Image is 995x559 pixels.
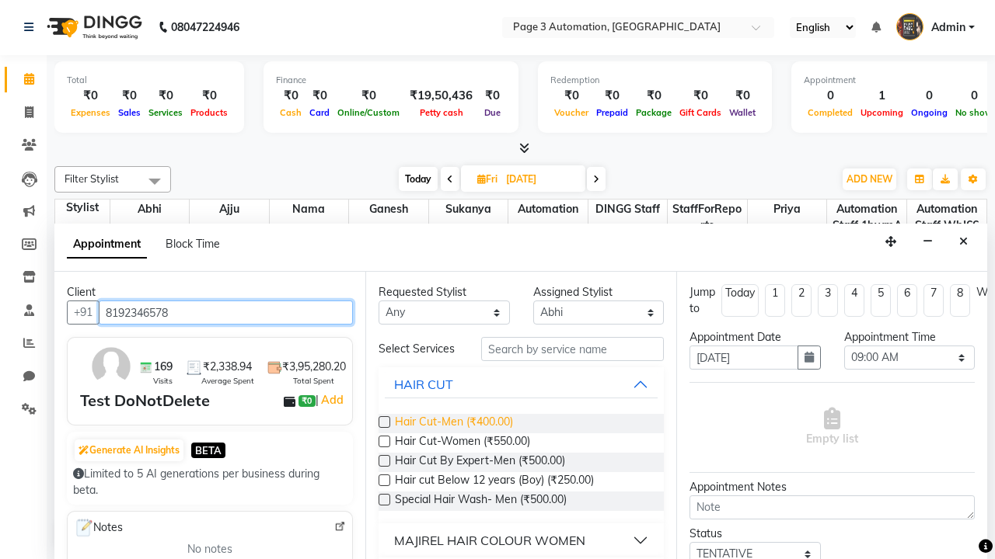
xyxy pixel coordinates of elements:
[395,491,567,511] span: Special Hair Wash- Men (₹500.00)
[394,531,585,550] div: MAJIREL HAIR COLOUR WOMEN
[187,87,232,105] div: ₹0
[191,443,225,457] span: BETA
[73,466,347,498] div: Limited to 5 AI generations per business during beta.
[896,13,923,40] img: Admin
[592,87,632,105] div: ₹0
[765,284,785,317] li: 1
[931,19,965,36] span: Admin
[394,375,453,394] div: HAIR CUT
[508,200,588,219] span: Automation
[67,231,147,259] span: Appointment
[298,395,315,408] span: ₹0
[395,414,513,433] span: Hair Cut-Men (₹400.00)
[403,87,479,105] div: ₹19,50,436
[154,359,173,375] span: 169
[857,87,907,105] div: 1
[690,284,715,317] div: Jump to
[316,391,346,409] span: |
[187,107,232,118] span: Products
[67,74,232,87] div: Total
[55,200,110,216] div: Stylist
[67,284,353,300] div: Client
[276,107,305,118] span: Cash
[473,173,501,185] span: Fri
[89,344,134,389] img: avatar
[818,284,838,317] li: 3
[806,408,858,447] span: Empty list
[871,284,891,317] li: 5
[950,284,970,317] li: 8
[748,200,827,219] span: Priya
[367,341,470,357] div: Select Services
[416,107,467,118] span: Petty cash
[804,87,857,105] div: 0
[907,87,951,105] div: 0
[844,284,864,317] li: 4
[923,284,944,317] li: 7
[690,345,798,370] input: yyyy-mm-dd
[395,472,594,491] span: Hair cut Below 12 years (Boy) (₹250.00)
[74,518,123,538] span: Notes
[67,107,114,118] span: Expenses
[166,237,220,251] span: Block Time
[480,107,504,118] span: Due
[114,107,145,118] span: Sales
[827,200,906,235] span: Automation Staff 1bwmA
[270,200,349,219] span: Nama
[385,370,658,398] button: HAIR CUT
[804,107,857,118] span: Completed
[844,329,976,345] div: Appointment Time
[80,389,210,412] div: Test DoNotDelete
[395,433,530,453] span: Hair Cut-Women (₹550.00)
[479,87,506,105] div: ₹0
[99,300,353,325] input: Search by Name/Mobile/Email/Code
[67,87,114,105] div: ₹0
[550,74,759,87] div: Redemption
[110,200,190,219] span: Abhi
[632,87,676,105] div: ₹0
[75,439,183,461] button: Generate AI Insights
[725,87,759,105] div: ₹0
[501,168,579,191] input: 2025-10-03
[305,87,333,105] div: ₹0
[897,284,917,317] li: 6
[379,284,510,300] div: Requested Stylist
[153,375,173,387] span: Visits
[385,526,658,554] button: MAJIREL HAIR COLOUR WOMEN
[187,541,232,557] span: No notes
[145,87,187,105] div: ₹0
[791,284,812,317] li: 2
[481,337,664,361] input: Search by service name
[725,285,755,301] div: Today
[40,5,146,49] img: logo
[333,107,403,118] span: Online/Custom
[349,200,428,219] span: Ganesh
[676,87,725,105] div: ₹0
[690,329,821,345] div: Appointment Date
[690,479,975,495] div: Appointment Notes
[550,107,592,118] span: Voucher
[588,200,668,219] span: DINGG Staff
[319,391,346,409] a: Add
[333,87,403,105] div: ₹0
[907,107,951,118] span: Ongoing
[190,200,269,219] span: Ajju
[857,107,907,118] span: Upcoming
[952,230,975,254] button: Close
[282,359,346,375] span: ₹3,95,280.20
[145,107,187,118] span: Services
[65,172,119,185] span: Filter Stylist
[395,453,565,472] span: Hair Cut By Expert-Men (₹500.00)
[171,5,239,49] b: 08047224946
[399,167,438,191] span: Today
[676,107,725,118] span: Gift Cards
[276,87,305,105] div: ₹0
[843,168,896,190] button: ADD NEW
[429,200,508,219] span: Sukanya
[114,87,145,105] div: ₹0
[725,107,759,118] span: Wallet
[907,200,986,235] span: Automation Staff WhJ66
[293,375,334,387] span: Total Spent
[690,526,821,542] div: Status
[632,107,676,118] span: Package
